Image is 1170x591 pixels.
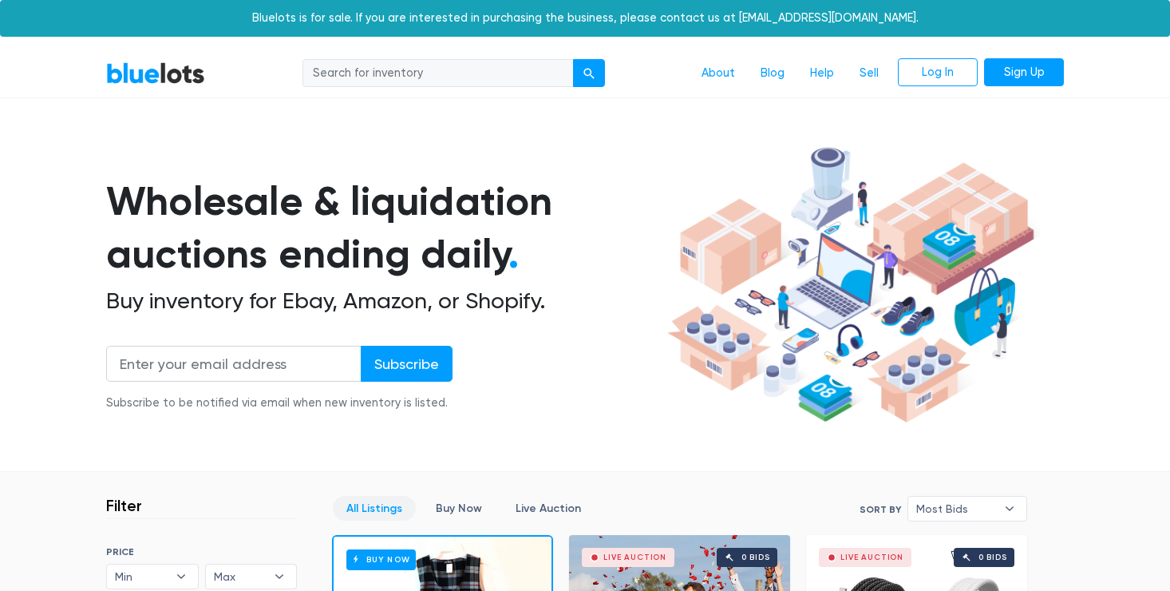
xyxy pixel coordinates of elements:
[106,346,362,382] input: Enter your email address
[106,288,662,315] h2: Buy inventory for Ebay, Amazon, or Shopify.
[840,553,903,561] div: Live Auction
[993,497,1026,521] b: ▾
[916,497,996,521] span: Most Bids
[115,565,168,589] span: Min
[214,565,267,589] span: Max
[346,549,416,569] h6: Buy Now
[263,565,296,589] b: ▾
[689,58,748,89] a: About
[361,346,453,382] input: Subscribe
[422,496,496,521] a: Buy Now
[978,553,1007,561] div: 0 bids
[741,553,770,561] div: 0 bids
[502,496,595,521] a: Live Auction
[898,58,978,87] a: Log In
[106,546,297,557] h6: PRICE
[164,565,198,589] b: ▾
[860,502,901,517] label: Sort By
[847,58,891,89] a: Sell
[302,59,574,88] input: Search for inventory
[106,61,205,85] a: BlueLots
[106,496,142,515] h3: Filter
[508,230,519,278] span: .
[984,58,1064,87] a: Sign Up
[333,496,416,521] a: All Listings
[603,553,666,561] div: Live Auction
[662,140,1040,430] img: hero-ee84e7d0318cb26816c560f6b4441b76977f77a177738b4e94f68c95b2b83dbb.png
[797,58,847,89] a: Help
[106,395,453,412] div: Subscribe to be notified via email when new inventory is listed.
[748,58,797,89] a: Blog
[106,175,662,281] h1: Wholesale & liquidation auctions ending daily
